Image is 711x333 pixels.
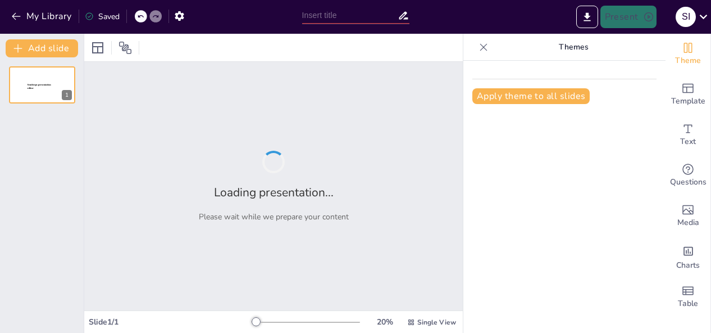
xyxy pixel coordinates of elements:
div: Change the overall theme [666,34,710,74]
div: 1 [9,66,75,103]
button: Present [600,6,657,28]
span: Position [118,41,132,55]
div: Add ready made slides [666,74,710,115]
h2: Loading presentation... [214,184,334,200]
div: Add images, graphics, shapes or video [666,196,710,236]
div: Add charts and graphs [666,236,710,277]
button: Apply theme to all slides [472,88,590,104]
div: 20 % [371,317,398,327]
button: My Library [8,7,76,25]
div: S I [676,7,696,27]
span: Theme [675,55,701,67]
button: S I [676,6,696,28]
span: Media [677,217,699,229]
p: Themes [493,34,654,61]
div: Add text boxes [666,115,710,155]
div: Layout [89,39,107,57]
div: 1 [62,90,72,100]
span: Text [680,136,696,148]
div: Slide 1 / 1 [89,317,252,327]
p: Please wait while we prepare your content [199,211,349,222]
input: Insert title [302,7,398,24]
button: Add slide [6,39,78,57]
div: Saved [85,11,120,22]
div: Get real-time input from your audience [666,155,710,196]
button: Export to PowerPoint [576,6,598,28]
span: Table [678,298,698,310]
span: Template [671,95,705,107]
span: Questions [670,176,707,188]
span: Sendsteps presentation editor [28,84,51,90]
div: Add a table [666,277,710,317]
span: Charts [676,259,700,272]
span: Single View [417,318,456,327]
